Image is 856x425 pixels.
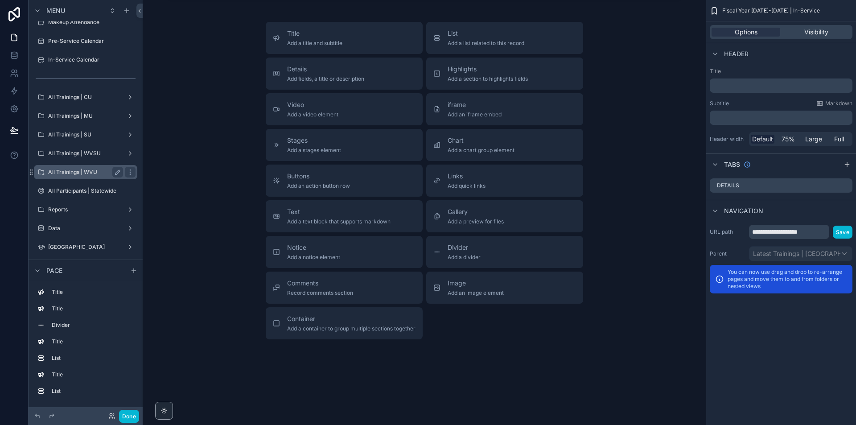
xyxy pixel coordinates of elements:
label: In-Service Calendar [48,56,136,63]
span: Add a stages element [287,147,341,154]
span: iframe [448,100,502,109]
label: Title [52,289,134,296]
span: Navigation [724,206,763,215]
div: scrollable content [710,111,852,125]
a: All Trainings | WVSU [34,146,137,161]
a: All Trainings | MU [34,109,137,123]
a: All Trainings | WVU [34,165,137,179]
button: GalleryAdd a preview for files [426,200,583,232]
span: Add a title and subtitle [287,40,342,47]
span: Page [46,266,62,275]
span: Fiscal Year [DATE]-[DATE] | In-Service [722,7,820,14]
label: Subtitle [710,100,729,107]
label: [GEOGRAPHIC_DATA] [48,243,123,251]
span: Add a list related to this record [448,40,524,47]
span: Add an iframe embed [448,111,502,118]
span: Add a chart group element [448,147,514,154]
span: Chart [448,136,514,145]
a: Markdown [816,100,852,107]
span: Add a text block that supports markdown [287,218,391,225]
a: Data [34,221,137,235]
span: Latest Trainings | [GEOGRAPHIC_DATA] [753,249,840,258]
label: All Trainings | SU [48,131,123,138]
span: Large [805,135,822,144]
span: Notice [287,243,340,252]
button: DividerAdd a divider [426,236,583,268]
button: ChartAdd a chart group element [426,129,583,161]
button: CommentsRecord comments section [266,272,423,304]
a: Reports [34,202,137,217]
span: Divider [448,243,481,252]
span: Stages [287,136,341,145]
span: Options [735,28,757,37]
button: Done [119,410,139,423]
a: All Participants | Statewide [34,184,137,198]
span: Details [287,65,364,74]
button: Latest Trainings | [GEOGRAPHIC_DATA] [749,246,852,261]
label: Data [48,225,123,232]
span: Video [287,100,338,109]
span: Menu [46,6,65,15]
a: Pre-Service Calendar [34,34,137,48]
label: All Trainings | WVU [48,169,119,176]
span: Highlights [448,65,528,74]
span: Visibility [804,28,828,37]
button: TextAdd a text block that supports markdown [266,200,423,232]
span: Markdown [825,100,852,107]
button: DetailsAdd fields, a title or description [266,58,423,90]
button: LinksAdd quick links [426,165,583,197]
a: In-Service Calendar [34,53,137,67]
button: Save [833,226,852,239]
label: Divider [52,322,134,329]
button: TitleAdd a title and subtitle [266,22,423,54]
label: List [52,388,134,395]
span: Add a container to group multiple sections together [287,325,416,332]
button: ContainerAdd a container to group multiple sections together [266,307,423,339]
span: Add a preview for files [448,218,504,225]
span: Title [287,29,342,38]
button: ListAdd a list related to this record [426,22,583,54]
label: All Participants | Statewide [48,187,136,194]
span: Add a section to highlights fields [448,75,528,83]
button: StagesAdd a stages element [266,129,423,161]
div: scrollable content [29,281,143,407]
label: URL path [710,228,745,235]
span: Add an action button row [287,182,350,190]
span: Add a notice element [287,254,340,261]
span: Buttons [287,172,350,181]
span: Add fields, a title or description [287,75,364,83]
span: List [448,29,524,38]
a: Help [34,259,137,273]
span: Tabs [724,160,740,169]
div: scrollable content [710,78,852,93]
span: Links [448,172,486,181]
label: Header width [710,136,745,143]
span: Add an image element [448,289,504,297]
span: Full [834,135,844,144]
span: Text [287,207,391,216]
label: Parent [710,250,745,257]
label: All Trainings | CU [48,94,123,101]
label: Details [717,182,739,189]
span: Header [724,50,749,58]
button: VideoAdd a video element [266,93,423,125]
a: Makeup Attendance [34,15,137,29]
label: Title [52,305,134,312]
label: Title [52,338,134,345]
span: Comments [287,279,353,288]
span: Gallery [448,207,504,216]
label: Pre-Service Calendar [48,37,136,45]
span: Container [287,314,416,323]
span: Default [752,135,773,144]
p: You can now use drag and drop to re-arrange pages and move them to and from folders or nested views [728,268,847,290]
label: Title [710,68,852,75]
span: Record comments section [287,289,353,297]
a: All Trainings | SU [34,128,137,142]
label: List [52,355,134,362]
label: Makeup Attendance [48,19,136,26]
label: Reports [48,206,123,213]
span: Add a video element [287,111,338,118]
span: Image [448,279,504,288]
button: NoticeAdd a notice element [266,236,423,268]
button: ImageAdd an image element [426,272,583,304]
